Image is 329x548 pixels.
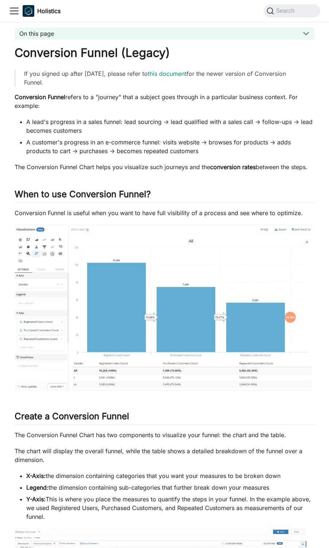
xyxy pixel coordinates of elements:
h2: When to use Conversion Funnel? [15,189,314,203]
li: A customer's progress in an e-commerce funnel: visits website → browses for products → adds produ... [26,138,314,155]
li: the dimension containing categories that you want your measures to be broken down [26,471,314,480]
a: this document [148,70,186,77]
button: On this page [15,28,314,40]
h1: Conversion Funnel (Legacy) [15,46,314,60]
p: The Conversion Funnel Chart has two components to visualize your funnel: the chart and the table. [15,431,314,439]
p: The Conversion Funnel Chart helps you visualize such journeys and the between the steps. [15,163,314,171]
button: Toggle navigation bar [9,5,20,16]
strong: Legend: [26,484,49,491]
li: This is where you place the measures to quantify the steps in your funnel. In the example above, ... [26,495,314,521]
li: the dimension containing sub-categories that further break down your measures [26,483,314,492]
li: A lead's progress in a sales funnel: lead sourcing → lead qualified with a sales call → follow-up... [26,117,314,135]
strong: Y-Axis: [26,495,46,503]
a: HolisticsHolisticsHolistics [23,5,61,17]
p: Conversion Funnel is useful when you want to have full visibility of a process and see where to o... [15,209,314,217]
p: The chart will display the overall funnel, while the table shows a detailed breakdown of the funn... [15,447,314,464]
p: If you signed up after [DATE], please refer to for the newer version of Conversion Funnel. [24,69,306,87]
p: refers to a "journey" that a subject goes through in a particular business context. For example: [15,93,314,110]
button: Search (Command+K) [264,4,320,18]
span: Search [274,8,299,14]
strong: conversion rates [210,163,256,171]
b: Holistics [37,7,61,15]
strong: X-Axis: [26,472,46,479]
h2: Create a Conversion Funnel [15,411,314,425]
strong: Conversion Funnel [15,93,65,101]
img: Holistics [23,5,34,17]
